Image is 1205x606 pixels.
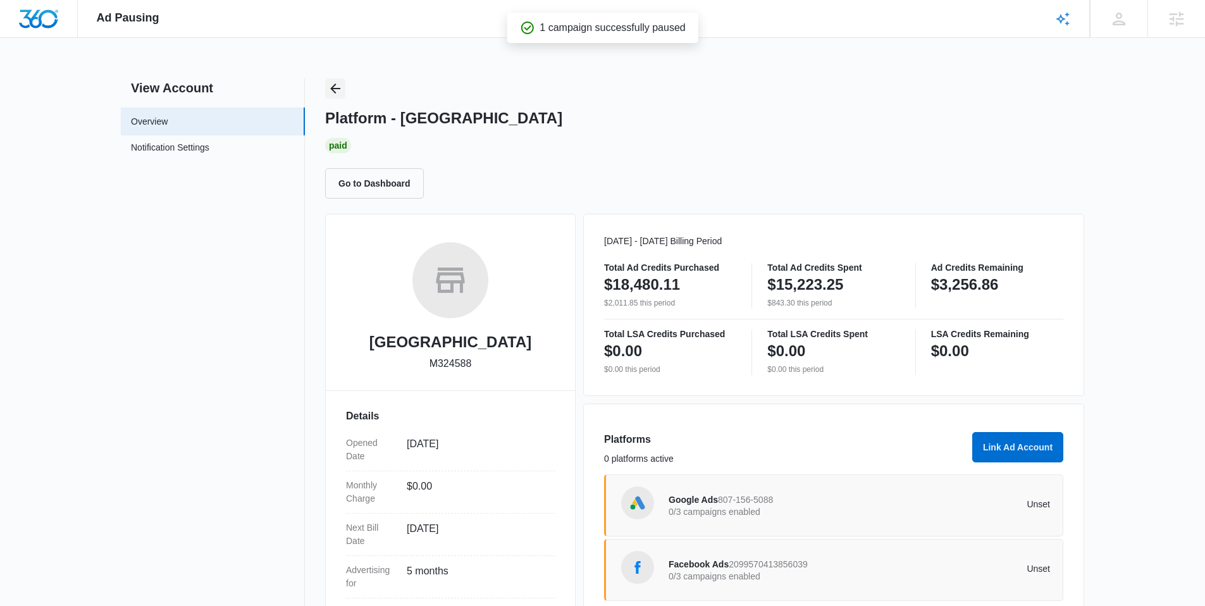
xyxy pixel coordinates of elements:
dd: [DATE] [407,436,545,463]
button: Back [325,78,345,99]
span: 807-156-5088 [718,495,773,505]
p: $0.00 this period [604,364,736,375]
img: tab_domain_overview_orange.svg [34,73,44,83]
div: Opened Date[DATE] [346,429,555,471]
p: Total LSA Credits Spent [767,330,899,338]
h3: Details [346,409,555,424]
dt: Opened Date [346,436,397,463]
button: Go to Dashboard [325,168,424,199]
p: $2,011.85 this period [604,297,736,309]
div: Keywords by Traffic [140,75,213,83]
div: Monthly Charge$0.00 [346,471,555,514]
div: Domain: [DOMAIN_NAME] [33,33,139,43]
p: 0/3 campaigns enabled [669,507,860,516]
dt: Monthly Charge [346,479,397,505]
a: Facebook AdsFacebook Ads20995704138560390/3 campaigns enabledUnset [604,539,1063,601]
p: $0.00 [604,341,642,361]
dd: $0.00 [407,479,545,505]
p: $15,223.25 [767,275,843,295]
p: Unset [860,500,1051,509]
p: $0.00 [767,341,805,361]
p: Total LSA Credits Purchased [604,330,736,338]
p: [DATE] - [DATE] Billing Period [604,235,1063,248]
a: Google AdsGoogle Ads807-156-50880/3 campaigns enabledUnset [604,474,1063,536]
dt: Advertising for [346,564,397,590]
h3: Platforms [604,432,965,447]
a: Go to Dashboard [325,178,431,189]
p: $0.00 this period [767,364,899,375]
span: Facebook Ads [669,559,729,569]
p: Total Ad Credits Purchased [604,263,736,272]
div: Next Bill Date[DATE] [346,514,555,556]
p: 0 platforms active [604,452,965,466]
p: M324588 [429,356,472,371]
p: $18,480.11 [604,275,680,295]
div: Domain Overview [48,75,113,83]
p: Total Ad Credits Spent [767,263,899,272]
span: 2099570413856039 [729,559,808,569]
img: website_grey.svg [20,33,30,43]
div: v 4.0.25 [35,20,62,30]
p: Ad Credits Remaining [931,263,1063,272]
h2: [GEOGRAPHIC_DATA] [369,331,531,354]
span: Ad Pausing [97,11,159,25]
p: 1 campaign successfully paused [540,20,685,35]
button: Link Ad Account [972,432,1063,462]
p: $843.30 this period [767,297,899,309]
p: LSA Credits Remaining [931,330,1063,338]
dt: Next Bill Date [346,521,397,548]
h1: Platform - [GEOGRAPHIC_DATA] [325,109,562,128]
a: Overview [131,115,168,128]
img: Facebook Ads [628,558,647,577]
p: $0.00 [931,341,969,361]
img: logo_orange.svg [20,20,30,30]
div: Paid [325,138,351,153]
dd: [DATE] [407,521,545,548]
span: Google Ads [669,495,718,505]
a: Notification Settings [131,141,209,158]
h2: View Account [121,78,305,97]
img: Google Ads [628,493,647,512]
img: tab_keywords_by_traffic_grey.svg [126,73,136,83]
div: Advertising for5 months [346,556,555,598]
p: Unset [860,564,1051,573]
dd: 5 months [407,564,545,590]
p: 0/3 campaigns enabled [669,572,860,581]
p: $3,256.86 [931,275,999,295]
